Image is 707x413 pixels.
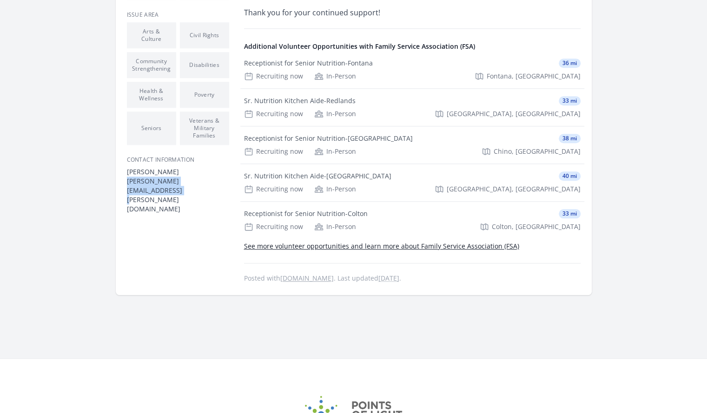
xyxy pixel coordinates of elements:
div: Sr. Nutrition Kitchen Aide-[GEOGRAPHIC_DATA] [244,171,391,181]
div: In-Person [314,184,356,194]
span: Colton, [GEOGRAPHIC_DATA] [492,222,581,231]
li: Arts & Culture [127,22,176,48]
div: Receptionist for Senior Nutrition-Fontana [244,59,373,68]
div: Recruiting now [244,222,303,231]
span: [GEOGRAPHIC_DATA], [GEOGRAPHIC_DATA] [447,109,581,118]
span: 40 mi [559,171,581,181]
a: See more volunteer opportunities and learn more about Family Service Association (FSA) [244,242,519,250]
div: Receptionist for Senior Nutrition-[GEOGRAPHIC_DATA] [244,134,413,143]
div: Recruiting now [244,184,303,194]
a: [DOMAIN_NAME] [280,274,334,282]
div: Sr. Nutrition Kitchen Aide-Redlands [244,96,356,105]
div: Recruiting now [244,72,303,81]
h3: Contact Information [127,156,229,164]
li: Veterans & Military Families [180,111,229,145]
span: [GEOGRAPHIC_DATA], [GEOGRAPHIC_DATA] [447,184,581,194]
div: Recruiting now [244,147,303,156]
div: In-Person [314,109,356,118]
div: Receptionist for Senior Nutrition-Colton [244,209,368,218]
h4: Additional Volunteer Opportunities with Family Service Association (FSA) [244,42,581,51]
div: In-Person [314,72,356,81]
li: Civil Rights [180,22,229,48]
div: In-Person [314,222,356,231]
span: 33 mi [559,96,581,105]
a: Receptionist for Senior Nutrition-[GEOGRAPHIC_DATA] 38 mi Recruiting now In-Person Chino, [GEOGRA... [240,126,584,164]
a: Receptionist for Senior Nutrition-Fontana 36 mi Recruiting now In-Person Fontana, [GEOGRAPHIC_DATA] [240,51,584,88]
div: In-Person [314,147,356,156]
li: Poverty [180,82,229,108]
a: Sr. Nutrition Kitchen Aide-Redlands 33 mi Recruiting now In-Person [GEOGRAPHIC_DATA], [GEOGRAPHIC... [240,89,584,126]
span: 38 mi [559,134,581,143]
dd: [PERSON_NAME][EMAIL_ADDRESS][PERSON_NAME][DOMAIN_NAME] [127,177,229,214]
dt: [PERSON_NAME] [127,167,229,177]
span: 36 mi [559,59,581,68]
p: Thank you for your continued support! [244,6,516,19]
p: Posted with . Last updated . [244,275,581,282]
a: Sr. Nutrition Kitchen Aide-[GEOGRAPHIC_DATA] 40 mi Recruiting now In-Person [GEOGRAPHIC_DATA], [G... [240,164,584,201]
span: Chino, [GEOGRAPHIC_DATA] [494,147,581,156]
a: Receptionist for Senior Nutrition-Colton 33 mi Recruiting now In-Person Colton, [GEOGRAPHIC_DATA] [240,202,584,239]
li: Community Strengthening [127,52,176,78]
li: Health & Wellness [127,82,176,108]
div: Recruiting now [244,109,303,118]
li: Seniors [127,111,176,145]
span: Fontana, [GEOGRAPHIC_DATA] [487,72,581,81]
span: 33 mi [559,209,581,218]
h3: Issue area [127,11,229,19]
abbr: Sat, Jun 7, 2025 1:39 PM [378,274,399,282]
li: Disabilities [180,52,229,78]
